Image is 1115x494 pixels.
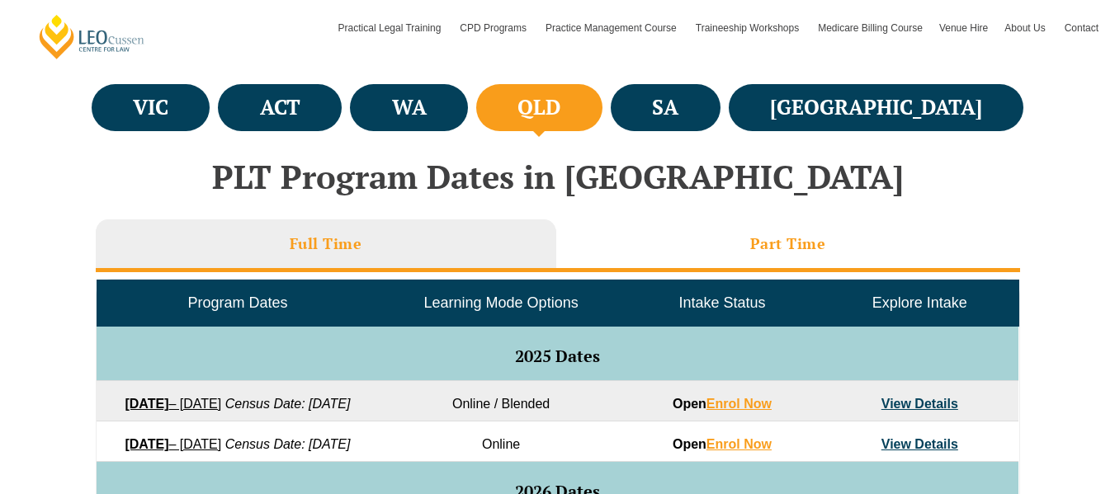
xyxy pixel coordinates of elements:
[330,4,452,52] a: Practical Legal Training
[133,94,168,121] h4: VIC
[673,437,772,451] strong: Open
[451,4,537,52] a: CPD Programs
[392,94,427,121] h4: WA
[379,380,623,421] td: Online / Blended
[652,94,678,121] h4: SA
[225,437,351,451] em: Census Date: [DATE]
[706,397,772,411] a: Enrol Now
[744,69,1074,453] iframe: LiveChat chat widget
[810,4,931,52] a: Medicare Billing Course
[187,294,287,311] span: Program Dates
[125,397,221,411] a: [DATE]– [DATE]
[125,437,221,451] a: [DATE]– [DATE]
[515,345,600,367] span: 2025 Dates
[424,294,579,311] span: Learning Mode Options
[706,437,772,451] a: Enrol Now
[537,4,687,52] a: Practice Management Course
[678,294,765,311] span: Intake Status
[931,4,996,52] a: Venue Hire
[225,397,351,411] em: Census Date: [DATE]
[379,421,623,461] td: Online
[125,437,168,451] strong: [DATE]
[37,13,147,60] a: [PERSON_NAME] Centre for Law
[290,234,362,253] h3: Full Time
[1056,4,1107,52] a: Contact
[517,94,560,121] h4: QLD
[673,397,772,411] strong: Open
[125,397,168,411] strong: [DATE]
[260,94,300,121] h4: ACT
[996,4,1056,52] a: About Us
[687,4,810,52] a: Traineeship Workshops
[87,158,1028,195] h2: PLT Program Dates in [GEOGRAPHIC_DATA]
